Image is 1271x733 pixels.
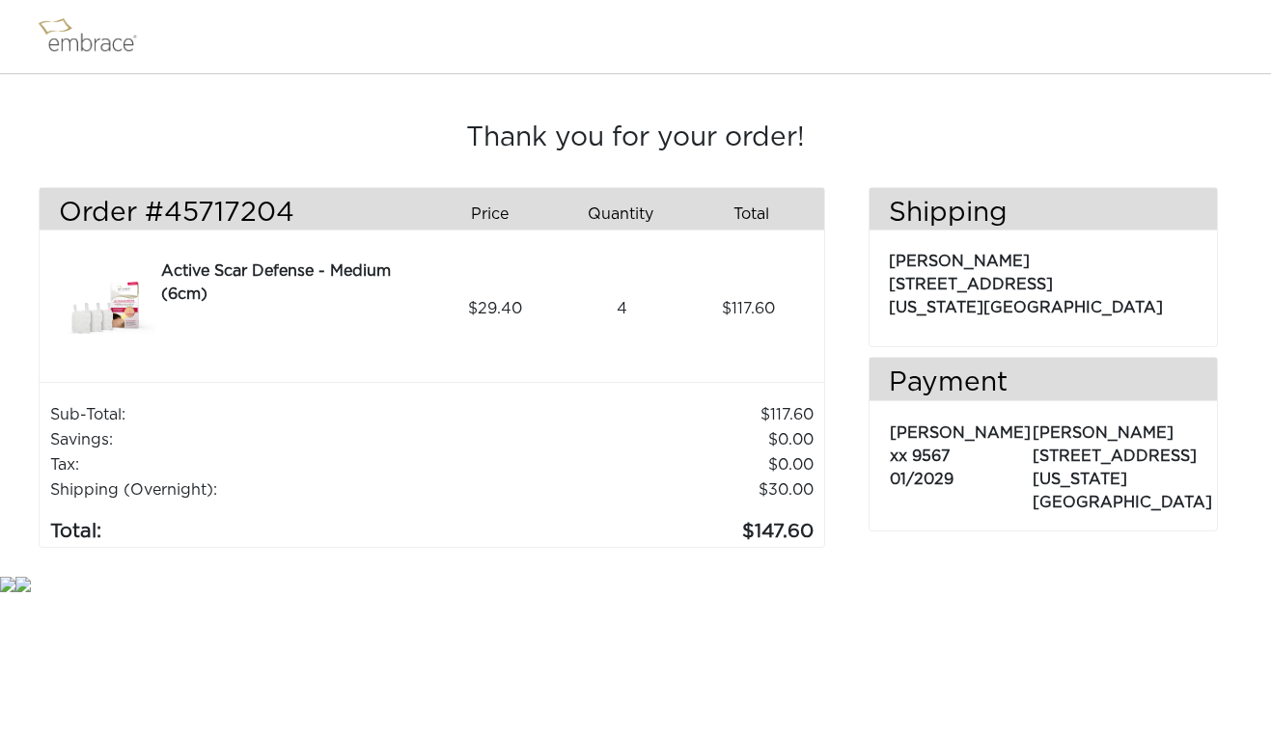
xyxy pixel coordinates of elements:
[470,452,815,477] td: 0.00
[889,240,1198,319] p: [PERSON_NAME] [STREET_ADDRESS] [US_STATE][GEOGRAPHIC_DATA]
[890,425,1031,441] span: [PERSON_NAME]
[431,198,562,231] div: Price
[161,259,425,306] div: Active Scar Defense - Medium (6cm)
[693,198,823,231] div: Total
[890,448,951,464] span: xx 9567
[49,477,470,502] td: Shipping (Overnight):
[39,122,1232,155] h3: Thank you for your order!
[470,502,815,547] td: 147.60
[49,452,470,477] td: Tax:
[49,502,470,547] td: Total:
[49,402,470,427] td: Sub-Total:
[617,297,627,320] span: 4
[870,198,1217,231] h3: Shipping
[34,13,159,61] img: logo.png
[890,472,953,487] span: 01/2029
[1033,412,1212,514] p: [PERSON_NAME] [STREET_ADDRESS] [US_STATE][GEOGRAPHIC_DATA]
[470,477,815,502] td: $30.00
[49,427,470,452] td: Savings :
[722,297,775,320] span: 117.60
[470,427,815,452] td: 0.00
[470,402,815,427] td: 117.60
[588,203,653,226] span: Quantity
[15,577,31,592] img: star.gif
[468,297,522,320] span: 29.40
[870,367,1217,400] h3: Payment
[59,198,417,231] h3: Order #45717204
[59,259,155,358] img: 3dae449a-8dcd-11e7-960f-02e45ca4b85b.jpeg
